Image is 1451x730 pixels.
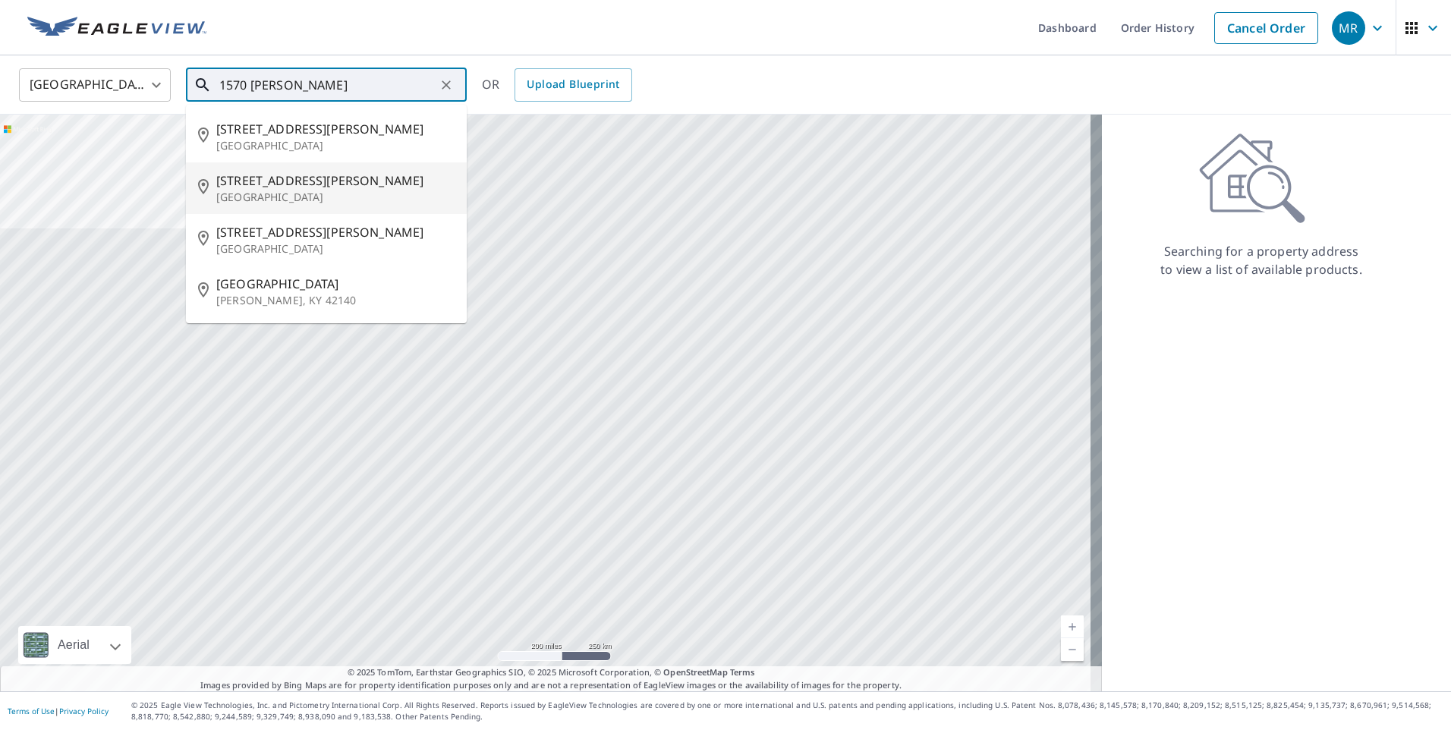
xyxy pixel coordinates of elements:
[482,68,632,102] div: OR
[216,275,455,293] span: [GEOGRAPHIC_DATA]
[131,700,1443,722] p: © 2025 Eagle View Technologies, Inc. and Pictometry International Corp. All Rights Reserved. Repo...
[1061,615,1084,638] a: Current Level 5, Zoom In
[216,171,455,190] span: [STREET_ADDRESS][PERSON_NAME]
[1332,11,1365,45] div: MR
[219,64,436,106] input: Search by address or latitude-longitude
[8,706,109,716] p: |
[1214,12,1318,44] a: Cancel Order
[216,293,455,308] p: [PERSON_NAME], KY 42140
[216,241,455,256] p: [GEOGRAPHIC_DATA]
[436,74,457,96] button: Clear
[53,626,94,664] div: Aerial
[18,626,131,664] div: Aerial
[216,138,455,153] p: [GEOGRAPHIC_DATA]
[348,666,755,679] span: © 2025 TomTom, Earthstar Geographics SIO, © 2025 Microsoft Corporation, ©
[216,120,455,138] span: [STREET_ADDRESS][PERSON_NAME]
[19,64,171,106] div: [GEOGRAPHIC_DATA]
[1160,242,1363,278] p: Searching for a property address to view a list of available products.
[527,75,619,94] span: Upload Blueprint
[216,223,455,241] span: [STREET_ADDRESS][PERSON_NAME]
[663,666,727,678] a: OpenStreetMap
[27,17,206,39] img: EV Logo
[515,68,631,102] a: Upload Blueprint
[216,190,455,205] p: [GEOGRAPHIC_DATA]
[8,706,55,716] a: Terms of Use
[59,706,109,716] a: Privacy Policy
[1061,638,1084,661] a: Current Level 5, Zoom Out
[730,666,755,678] a: Terms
